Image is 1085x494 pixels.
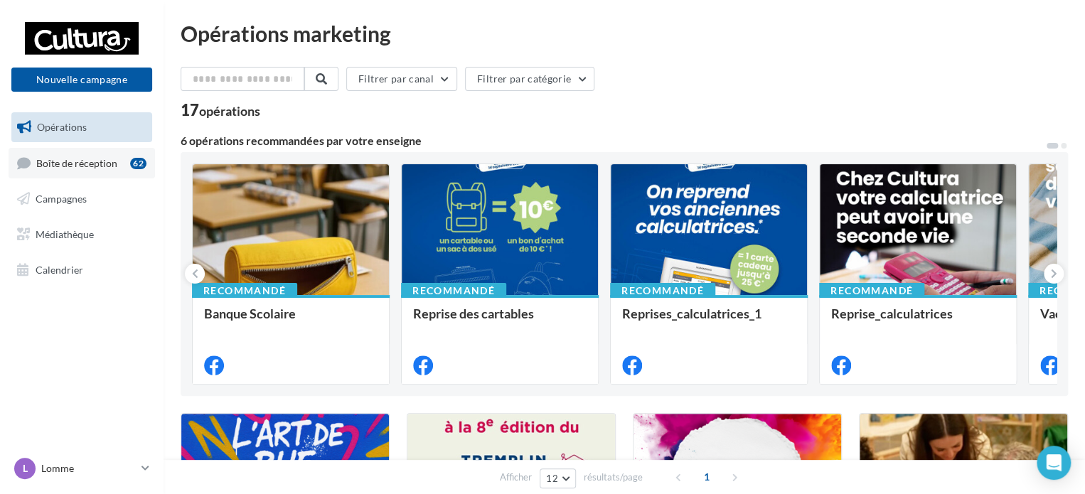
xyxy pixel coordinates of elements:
[9,148,155,178] a: Boîte de réception62
[465,67,594,91] button: Filtrer par catégorie
[401,283,506,299] div: Recommandé
[500,471,532,484] span: Afficher
[41,461,136,476] p: Lomme
[9,184,155,214] a: Campagnes
[546,473,558,484] span: 12
[181,23,1068,44] div: Opérations marketing
[181,135,1045,146] div: 6 opérations recommandées par votre enseigne
[204,306,296,321] span: Banque Scolaire
[9,112,155,142] a: Opérations
[36,263,83,275] span: Calendrier
[11,68,152,92] button: Nouvelle campagne
[11,455,152,482] a: L Lomme
[36,156,117,168] span: Boîte de réception
[831,306,953,321] span: Reprise_calculatrices
[36,193,87,205] span: Campagnes
[610,283,715,299] div: Recommandé
[622,306,761,321] span: Reprises_calculatrices_1
[540,468,576,488] button: 12
[36,228,94,240] span: Médiathèque
[23,461,28,476] span: L
[130,158,146,169] div: 62
[37,121,87,133] span: Opérations
[819,283,924,299] div: Recommandé
[413,306,534,321] span: Reprise des cartables
[192,283,297,299] div: Recommandé
[695,466,718,488] span: 1
[1037,446,1071,480] div: Open Intercom Messenger
[9,220,155,249] a: Médiathèque
[181,102,260,118] div: 17
[346,67,457,91] button: Filtrer par canal
[9,255,155,285] a: Calendrier
[584,471,643,484] span: résultats/page
[199,104,260,117] div: opérations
